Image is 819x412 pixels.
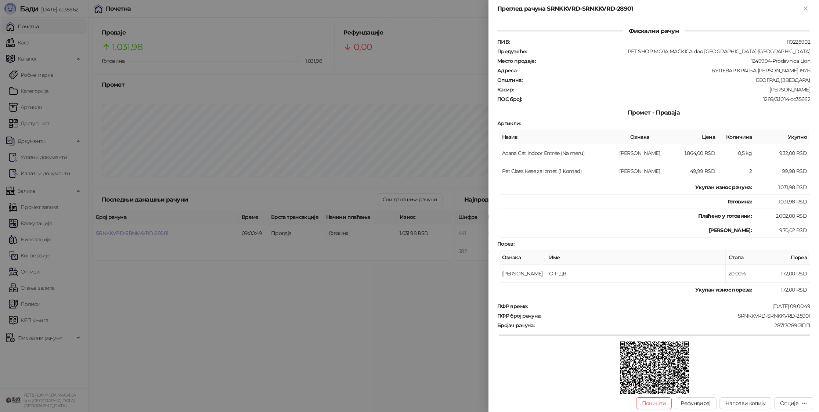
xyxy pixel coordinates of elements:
strong: Адреса : [497,67,517,74]
td: 1.031,98 RSD [755,195,810,209]
strong: Артикли : [497,120,521,127]
td: Acana Cat Indoor Entrée (Na meru) [499,144,616,162]
strong: Укупан износ пореза: [695,286,752,293]
th: Порез [755,250,810,265]
td: 49,99 RSD [663,162,718,180]
button: Опције [774,397,813,409]
td: 99,98 RSD [755,162,810,180]
td: 172,00 RSD [755,265,810,283]
td: 1.864,00 RSD [663,144,718,162]
th: Ознака [616,130,663,144]
strong: [PERSON_NAME]: [709,227,752,234]
td: 2.002,00 RSD [755,209,810,223]
div: БУЛЕВАР КРАЉА [PERSON_NAME] 197Б [518,67,811,74]
button: Close [801,4,810,13]
span: Направи копију [725,400,765,406]
button: Направи копију [719,397,771,409]
button: Поништи [636,397,672,409]
strong: Укупан износ рачуна : [695,184,752,191]
th: Назив [499,130,616,144]
strong: Општина : [497,77,522,83]
th: Ознака [499,250,546,265]
td: 0,5 kg [718,144,755,162]
th: Количина [718,130,755,144]
strong: ПФР број рачуна : [497,312,541,319]
div: 110228902 [510,39,811,45]
div: 1289/3.10.14-cc35662 [522,96,811,102]
td: [PERSON_NAME] [616,162,663,180]
span: Промет - Продаја [622,109,686,116]
strong: Предузеће : [497,48,527,55]
strong: Место продаје : [497,58,535,64]
td: Pet Class Kese za Izmet (1 Komad) [499,162,616,180]
div: Преглед рачуна SRNKKVRD-SRNKKVRD-28901 [497,4,801,13]
div: SRNKKVRD-SRNKKVRD-28901 [542,312,811,319]
strong: Касир : [497,86,514,93]
td: [PERSON_NAME] [616,144,663,162]
div: PET SHOP MOJA MAČKICA doo [GEOGRAPHIC_DATA]-[GEOGRAPHIC_DATA] [528,48,811,55]
img: QR код [620,341,689,411]
strong: Готовина : [728,198,752,205]
th: Укупно [755,130,810,144]
strong: Бројач рачуна : [497,322,534,329]
td: 2 [718,162,755,180]
td: 970,02 RSD [755,223,810,238]
td: 172,00 RSD [755,283,810,297]
th: Цена [663,130,718,144]
td: О-ПДВ [546,265,726,283]
td: 932,00 RSD [755,144,810,162]
strong: ПФР време : [497,303,528,310]
div: Опције [780,400,798,406]
strong: ПОС број : [497,96,522,102]
th: Стопа [726,250,755,265]
div: 1249994-Prodavnica Lion [536,58,811,64]
td: 20,00% [726,265,755,283]
strong: Плаћено у готовини: [698,213,752,219]
div: [PERSON_NAME] [515,86,811,93]
strong: Порез : [497,241,514,247]
span: Фискални рачун [623,28,685,35]
div: [DATE] 09:00:49 [528,303,811,310]
div: 28717/28901ПП [535,322,811,329]
button: Рефундирај [675,397,717,409]
strong: ПИБ : [497,39,509,45]
td: 1.031,98 RSD [755,180,810,195]
td: [PERSON_NAME] [499,265,546,283]
div: БЕОГРАД (ЗВЕЗДАРА) [523,77,811,83]
th: Име [546,250,726,265]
